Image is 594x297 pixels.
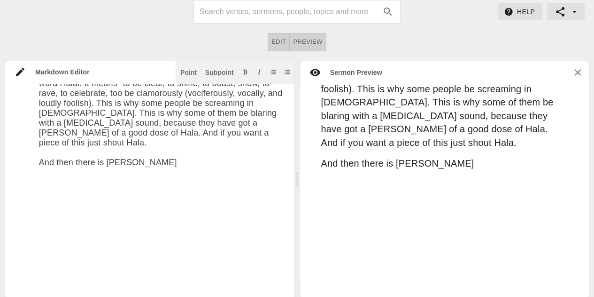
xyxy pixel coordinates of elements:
[240,67,250,77] button: Add bold text
[268,33,290,51] button: Edit
[180,69,197,76] div: Point
[506,6,535,18] span: Help
[26,67,176,77] div: Markdown Editor
[283,67,292,77] button: Add unordered list
[269,67,278,77] button: Add ordered list
[271,37,286,48] span: Edit
[378,1,398,22] button: search
[178,67,199,77] button: Insert point
[321,68,382,77] div: Sermon Preview
[203,67,236,77] button: Subpoint
[255,67,264,77] button: Add italic text
[290,33,326,51] button: Preview
[293,37,323,48] span: Preview
[547,250,583,286] iframe: Drift Widget Chat Controller
[268,33,326,51] div: text alignment
[205,69,234,76] div: Subpoint
[498,3,542,21] button: Help
[200,4,378,19] input: Search sermons
[321,157,559,170] p: And then there is [PERSON_NAME]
